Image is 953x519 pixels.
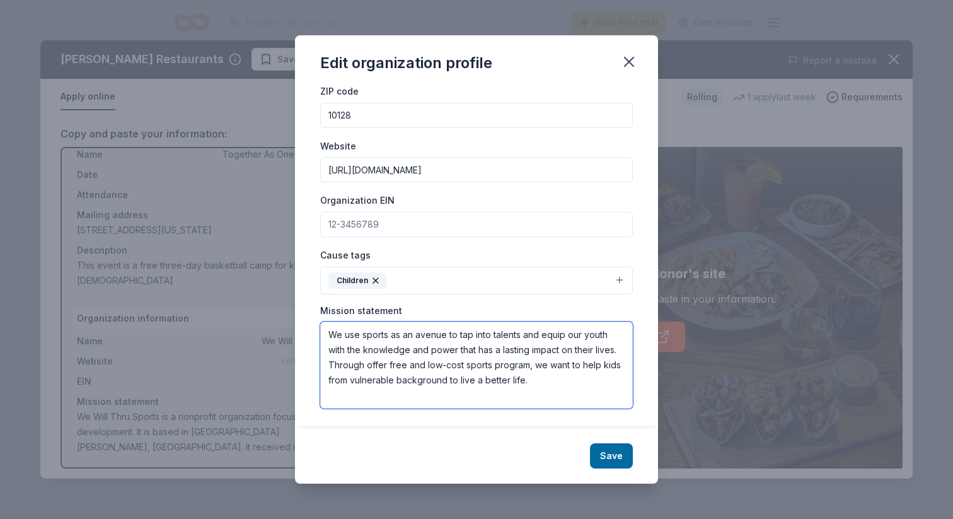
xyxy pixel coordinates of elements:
label: Website [320,140,356,153]
div: Children [328,272,386,289]
label: ZIP code [320,85,359,98]
input: 12-3456789 [320,212,633,237]
button: Save [590,443,633,469]
label: Cause tags [320,249,371,262]
label: Mission statement [320,305,402,317]
label: Organization EIN [320,194,395,207]
div: Edit organization profile [320,53,492,73]
button: Children [320,267,633,294]
textarea: We use sports as an avenue to tap into talents and equip our youth with the knowledge and power t... [320,322,633,409]
input: 12345 (U.S. only) [320,103,633,128]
